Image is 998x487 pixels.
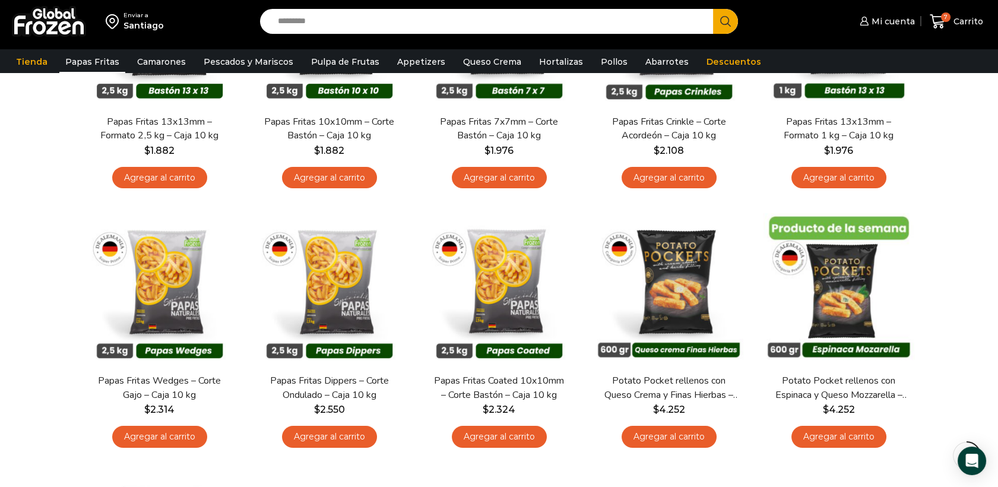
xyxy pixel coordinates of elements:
a: Potato Pocket rellenos con Queso Crema y Finas Hierbas – Caja 8.4 kg [600,374,737,401]
a: Papas Fritas Crinkle – Corte Acordeón – Caja 10 kg [600,115,737,143]
a: Agregar al carrito: “Papas Fritas Crinkle - Corte Acordeón - Caja 10 kg” [622,167,717,189]
a: 7 Carrito [927,8,986,36]
a: Descuentos [701,50,767,73]
bdi: 1.882 [144,145,175,156]
span: 7 [941,12,951,22]
a: Hortalizas [533,50,589,73]
span: $ [144,404,150,415]
span: Mi cuenta [869,15,915,27]
a: Papas Fritas Wedges – Corte Gajo – Caja 10 kg [91,374,227,401]
a: Papas Fritas 7x7mm – Corte Bastón – Caja 10 kg [430,115,567,143]
a: Potato Pocket rellenos con Espinaca y Queso Mozzarella – Caja 8.4 kg [770,374,907,401]
bdi: 2.324 [483,404,515,415]
a: Agregar al carrito: “Papas Fritas Wedges – Corte Gajo - Caja 10 kg” [112,426,207,448]
img: address-field-icon.svg [106,11,123,31]
a: Papas Fritas Coated 10x10mm – Corte Bastón – Caja 10 kg [430,374,567,401]
a: Mi cuenta [857,10,915,33]
div: Open Intercom Messenger [958,447,986,475]
a: Camarones [131,50,192,73]
a: Agregar al carrito: “Papas Fritas 13x13mm - Formato 2,5 kg - Caja 10 kg” [112,167,207,189]
a: Pulpa de Frutas [305,50,385,73]
span: $ [314,145,320,156]
bdi: 2.108 [654,145,684,156]
span: $ [483,404,489,415]
bdi: 2.314 [144,404,175,415]
bdi: 1.976 [824,145,853,156]
bdi: 4.252 [653,404,685,415]
a: Pescados y Mariscos [198,50,299,73]
a: Papas Fritas Dippers – Corte Ondulado – Caja 10 kg [261,374,397,401]
bdi: 2.550 [314,404,345,415]
a: Agregar al carrito: “Papas Fritas 13x13mm - Formato 1 kg - Caja 10 kg” [791,167,886,189]
span: $ [144,145,150,156]
a: Agregar al carrito: “Papas Fritas 10x10mm - Corte Bastón - Caja 10 kg” [282,167,377,189]
a: Abarrotes [639,50,695,73]
a: Papas Fritas 13x13mm – Formato 1 kg – Caja 10 kg [770,115,907,143]
a: Queso Crema [457,50,527,73]
button: Search button [713,9,738,34]
a: Agregar al carrito: “Papas Fritas Coated 10x10mm - Corte Bastón - Caja 10 kg” [452,426,547,448]
span: $ [484,145,490,156]
a: Appetizers [391,50,451,73]
bdi: 4.252 [823,404,855,415]
span: $ [824,145,830,156]
div: Enviar a [123,11,164,20]
span: $ [654,145,660,156]
span: $ [314,404,320,415]
span: Carrito [951,15,983,27]
a: Agregar al carrito: “Potato Pocket rellenos con Queso Crema y Finas Hierbas - Caja 8.4 kg” [622,426,717,448]
a: Agregar al carrito: “Potato Pocket rellenos con Espinaca y Queso Mozzarella - Caja 8.4 kg” [791,426,886,448]
a: Pollos [595,50,633,73]
bdi: 1.976 [484,145,514,156]
div: Santiago [123,20,164,31]
a: Tienda [10,50,53,73]
a: Papas Fritas 10x10mm – Corte Bastón – Caja 10 kg [261,115,397,143]
a: Agregar al carrito: “Papas Fritas 7x7mm - Corte Bastón - Caja 10 kg” [452,167,547,189]
span: $ [823,404,829,415]
a: Papas Fritas [59,50,125,73]
a: Agregar al carrito: “Papas Fritas Dippers - Corte Ondulado - Caja 10 kg” [282,426,377,448]
span: $ [653,404,659,415]
bdi: 1.882 [314,145,344,156]
a: Papas Fritas 13x13mm – Formato 2,5 kg – Caja 10 kg [91,115,227,143]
